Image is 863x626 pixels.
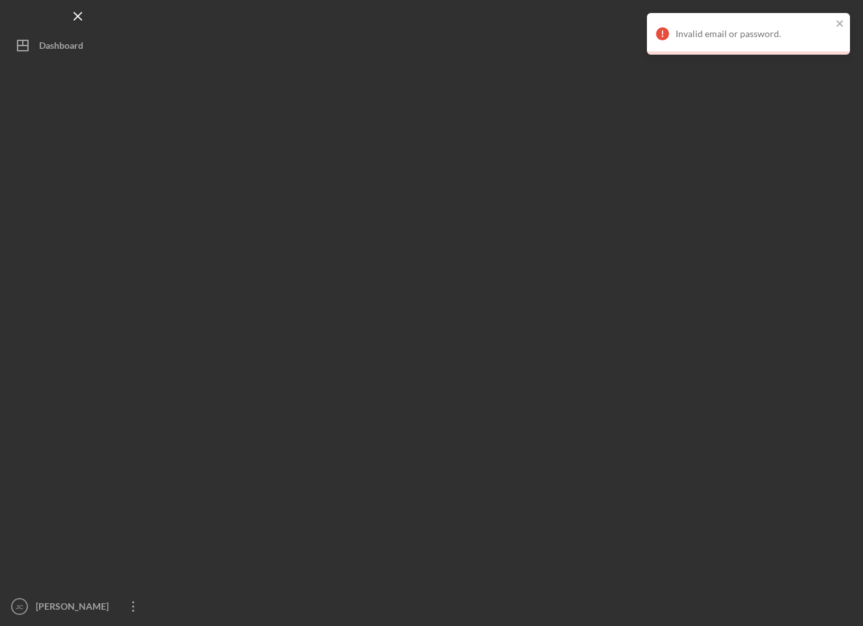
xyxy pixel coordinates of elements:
button: JC[PERSON_NAME] [7,593,150,619]
button: close [836,18,845,31]
button: Dashboard [7,33,150,59]
div: Invalid email or password. [676,29,832,39]
div: Dashboard [39,33,83,62]
text: JC [16,603,23,610]
div: [PERSON_NAME] [33,593,117,623]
